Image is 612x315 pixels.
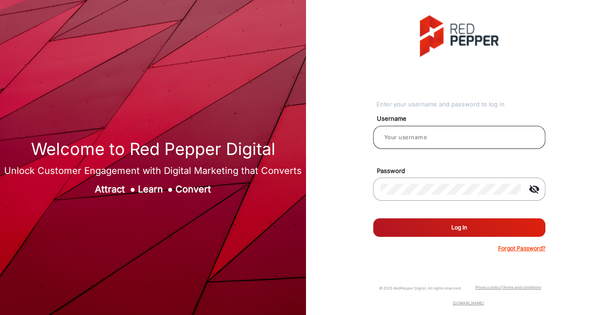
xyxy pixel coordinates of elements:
div: Unlock Customer Engagement with Digital Marketing that Converts [4,164,302,178]
span: ● [168,184,173,195]
mat-label: Username [370,114,556,124]
a: Privacy policy [475,285,501,290]
p: Forgot Password? [498,244,545,253]
small: © 2025 RedPepper Digital. All rights reserved. [379,286,462,290]
input: Your username [381,132,538,143]
span: ● [130,184,135,195]
mat-icon: visibility_off [523,184,545,195]
img: vmg-logo [420,15,499,57]
a: | [501,285,503,290]
div: Attract Learn Convert [4,182,302,196]
div: Enter your username and password to log in [376,100,545,109]
a: Terms and conditions [503,285,541,290]
a: [DOMAIN_NAME] [453,301,484,305]
mat-label: Password [370,167,556,176]
button: Log In [373,218,545,237]
h1: Welcome to Red Pepper Digital [4,139,302,159]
